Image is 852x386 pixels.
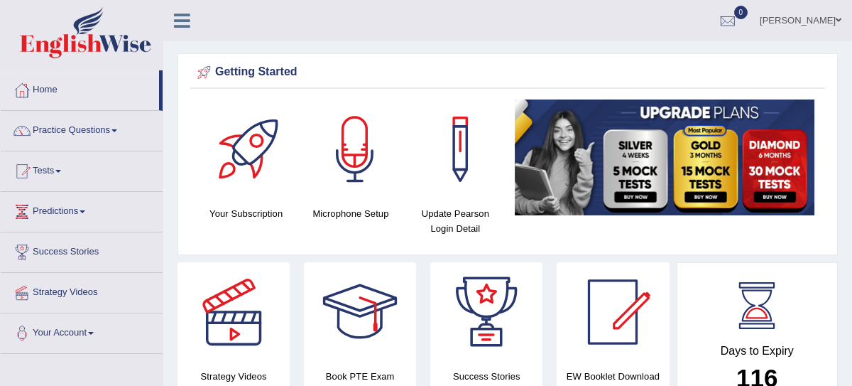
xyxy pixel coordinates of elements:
h4: Update Pearson Login Detail [410,206,501,236]
a: Success Stories [1,232,163,268]
div: Getting Started [194,62,821,83]
h4: Success Stories [430,369,542,384]
a: Strategy Videos [1,273,163,309]
h4: Strategy Videos [177,369,290,384]
h4: Microphone Setup [305,206,395,221]
h4: Book PTE Exam [304,369,416,384]
a: Home [1,70,159,106]
a: Practice Questions [1,111,163,146]
h4: Your Subscription [201,206,291,221]
a: Tests [1,151,163,187]
a: Predictions [1,192,163,227]
a: Your Account [1,313,163,349]
img: small5.jpg [515,100,814,215]
span: 0 [734,6,748,19]
h4: Days to Expiry [693,345,822,358]
h4: EW Booklet Download [557,369,669,384]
